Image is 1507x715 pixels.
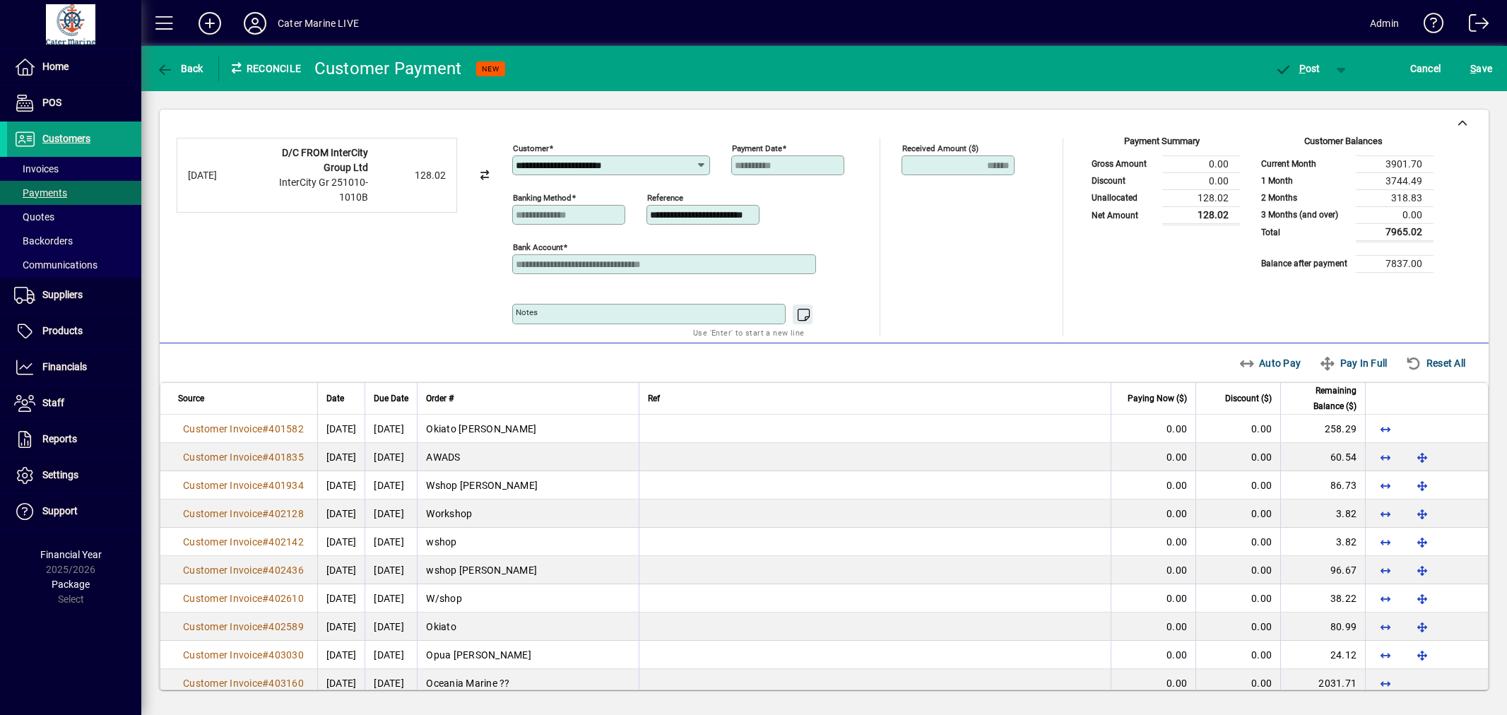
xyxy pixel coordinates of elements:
a: Customer Invoice#402436 [178,562,309,578]
span: 0.00 [1251,678,1272,689]
span: ost [1275,63,1320,74]
a: Suppliers [7,278,141,313]
span: 86.73 [1330,480,1357,491]
button: Cancel [1407,56,1445,81]
a: Staff [7,386,141,421]
span: Ref [648,391,660,406]
span: 80.99 [1330,621,1357,632]
td: 3744.49 [1356,172,1434,189]
span: 24.12 [1330,649,1357,661]
button: Auto Pay [1233,350,1307,376]
td: W/shop [417,584,638,613]
span: 3.82 [1336,536,1357,548]
span: [DATE] [326,678,357,689]
button: Pay In Full [1313,350,1393,376]
span: 402142 [268,536,304,548]
span: Customers [42,133,90,144]
span: Customer Invoice [183,621,262,632]
span: # [262,536,268,548]
span: Remaining Balance ($) [1289,383,1357,414]
a: Quotes [7,205,141,229]
button: Back [153,56,207,81]
span: Home [42,61,69,72]
span: Source [178,391,204,406]
span: 0.00 [1166,480,1187,491]
strong: D/C FROM InterCity Group Ltd [282,147,368,173]
a: Customer Invoice#402142 [178,534,309,550]
td: 318.83 [1356,189,1434,206]
span: [DATE] [326,621,357,632]
span: # [262,423,268,435]
td: 7837.00 [1356,255,1434,272]
span: Reset All [1405,352,1465,374]
td: [DATE] [365,500,417,528]
div: Reconcile [219,57,304,80]
span: 0.00 [1251,593,1272,604]
td: [DATE] [365,613,417,641]
td: [DATE] [365,584,417,613]
td: Unallocated [1085,189,1162,206]
mat-label: Notes [516,307,538,317]
td: [DATE] [365,556,417,584]
a: Reports [7,422,141,457]
a: Support [7,494,141,529]
span: 0.00 [1251,480,1272,491]
a: Invoices [7,157,141,181]
span: Financial Year [40,549,102,560]
span: Customer Invoice [183,565,262,576]
td: [DATE] [365,443,417,471]
span: 96.67 [1330,565,1357,576]
span: S [1470,63,1476,74]
td: [DATE] [365,471,417,500]
mat-hint: Use 'Enter' to start a new line [693,324,804,341]
a: Customer Invoice#403030 [178,647,309,663]
span: Discount ($) [1225,391,1272,406]
span: # [262,593,268,604]
span: Customer Invoice [183,423,262,435]
span: Financials [42,361,87,372]
button: Post [1267,56,1328,81]
a: Customer Invoice#401582 [178,421,309,437]
span: 0.00 [1166,593,1187,604]
td: 0.00 [1162,155,1240,172]
span: Customer Invoice [183,593,262,604]
span: 0.00 [1251,508,1272,519]
span: 402610 [268,593,304,604]
span: 0.00 [1251,451,1272,463]
td: Okiato [417,613,638,641]
a: Customer Invoice#401934 [178,478,309,493]
div: Cater Marine LIVE [278,12,359,35]
span: 403160 [268,678,304,689]
app-page-summary-card: Customer Balances [1254,138,1434,273]
td: Oceania Marine ?? [417,669,638,697]
span: 0.00 [1166,536,1187,548]
td: Okiato [PERSON_NAME] [417,415,638,443]
span: [DATE] [326,508,357,519]
span: Back [156,63,203,74]
a: Settings [7,458,141,493]
td: 2 Months [1254,189,1356,206]
span: # [262,565,268,576]
td: 0.00 [1356,206,1434,223]
span: 0.00 [1166,621,1187,632]
span: 401835 [268,451,304,463]
span: Paying Now ($) [1128,391,1187,406]
mat-label: Reference [647,193,683,203]
span: Auto Pay [1239,352,1301,374]
div: Payment Summary [1085,134,1240,155]
mat-label: Payment Date [732,143,782,153]
span: 0.00 [1166,423,1187,435]
td: Discount [1085,172,1162,189]
a: Knowledge Base [1413,3,1444,49]
a: Logout [1458,3,1489,49]
td: Total [1254,223,1356,241]
span: [DATE] [326,649,357,661]
span: Products [42,325,83,336]
span: NEW [482,64,500,73]
span: 38.22 [1330,593,1357,604]
span: 0.00 [1166,508,1187,519]
td: Workshop [417,500,638,528]
span: 402436 [268,565,304,576]
a: POS [7,85,141,121]
span: 402128 [268,508,304,519]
